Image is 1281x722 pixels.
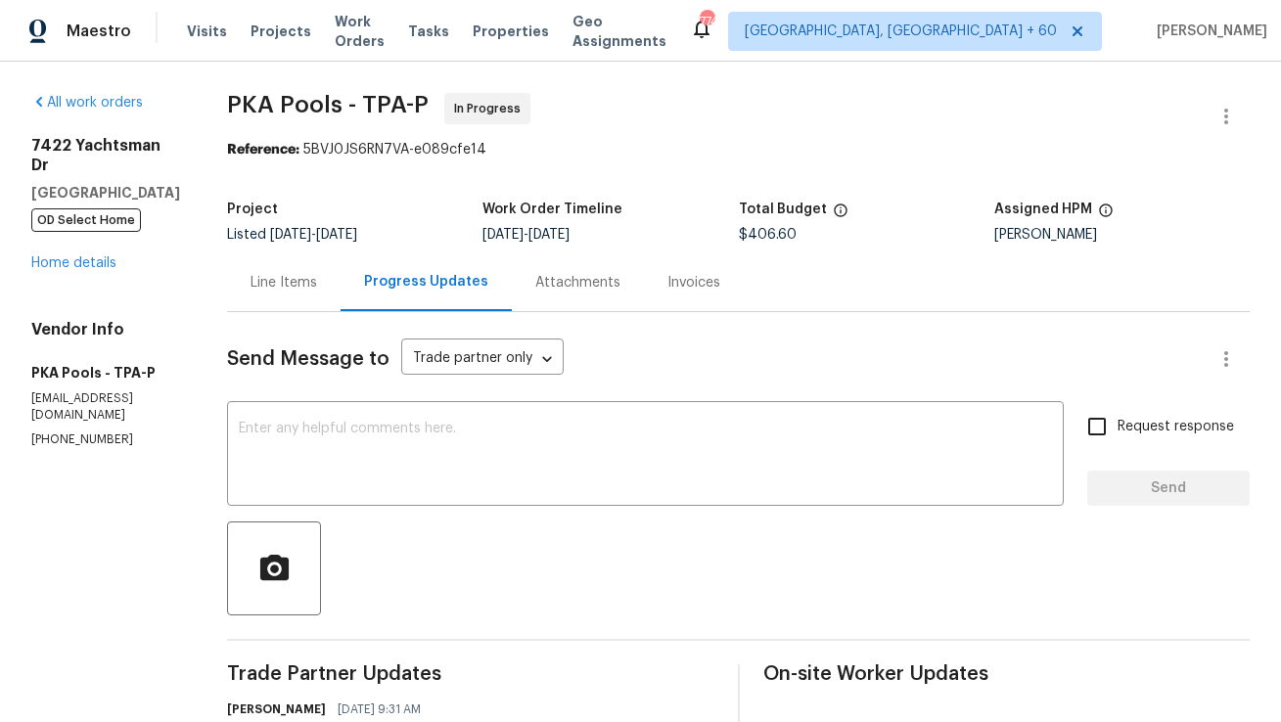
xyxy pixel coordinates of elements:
[1118,417,1234,437] span: Request response
[994,228,1250,242] div: [PERSON_NAME]
[31,320,180,339] h4: Vendor Info
[739,203,827,216] h5: Total Budget
[454,99,528,118] span: In Progress
[1098,203,1114,228] span: The hpm assigned to this work order.
[745,22,1057,41] span: [GEOGRAPHIC_DATA], [GEOGRAPHIC_DATA] + 60
[739,228,797,242] span: $406.60
[31,183,180,203] h5: [GEOGRAPHIC_DATA]
[473,22,549,41] span: Properties
[994,203,1092,216] h5: Assigned HPM
[227,664,714,684] span: Trade Partner Updates
[316,228,357,242] span: [DATE]
[335,12,385,51] span: Work Orders
[31,363,180,383] h5: PKA Pools - TPA-P
[408,24,449,38] span: Tasks
[535,273,620,293] div: Attachments
[700,12,713,31] div: 774
[338,699,421,719] span: [DATE] 9:31 AM
[31,390,180,424] p: [EMAIL_ADDRESS][DOMAIN_NAME]
[227,203,278,216] h5: Project
[667,273,720,293] div: Invoices
[251,273,317,293] div: Line Items
[31,431,180,448] p: [PHONE_NUMBER]
[270,228,357,242] span: -
[67,22,131,41] span: Maestro
[401,343,564,376] div: Trade partner only
[482,228,524,242] span: [DATE]
[31,256,116,270] a: Home details
[31,96,143,110] a: All work orders
[528,228,570,242] span: [DATE]
[227,140,1250,159] div: 5BVJ0JS6RN7VA-e089cfe14
[482,203,622,216] h5: Work Order Timeline
[227,699,326,719] h6: [PERSON_NAME]
[251,22,311,41] span: Projects
[763,664,1251,684] span: On-site Worker Updates
[31,136,180,175] h2: 7422 Yachtsman Dr
[1149,22,1267,41] span: [PERSON_NAME]
[364,272,488,292] div: Progress Updates
[187,22,227,41] span: Visits
[270,228,311,242] span: [DATE]
[227,143,299,157] b: Reference:
[482,228,570,242] span: -
[31,208,141,232] span: OD Select Home
[227,93,429,116] span: PKA Pools - TPA-P
[833,203,848,228] span: The total cost of line items that have been proposed by Opendoor. This sum includes line items th...
[227,349,389,369] span: Send Message to
[572,12,666,51] span: Geo Assignments
[227,228,357,242] span: Listed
